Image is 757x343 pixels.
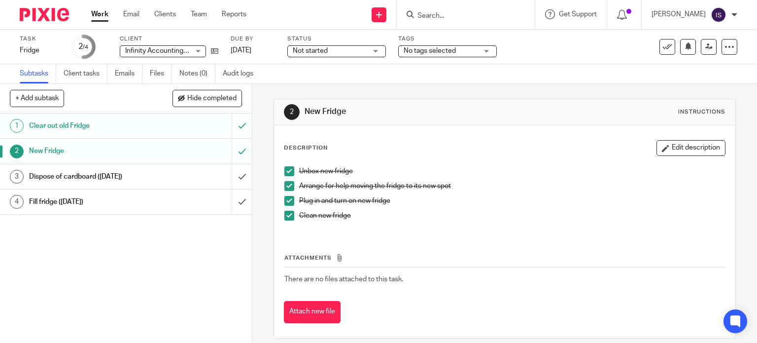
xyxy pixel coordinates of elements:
[404,47,456,54] span: No tags selected
[20,45,59,55] div: Fridge
[231,35,275,43] label: Due by
[10,145,24,158] div: 2
[711,7,726,23] img: svg%3E
[91,9,108,19] a: Work
[299,166,725,176] p: Unbox new fridge
[10,119,24,133] div: 1
[284,276,403,283] span: There are no files attached to this task.
[120,35,218,43] label: Client
[150,64,172,83] a: Files
[125,47,195,54] span: Infinity Accounting Ltd
[678,108,725,116] div: Instructions
[287,35,386,43] label: Status
[172,90,242,107] button: Hide completed
[20,8,69,21] img: Pixie
[154,9,176,19] a: Clients
[29,169,158,184] h1: Dispose of cardboard ([DATE])
[305,107,525,117] h1: New Fridge
[29,194,158,209] h1: Fill fridge ([DATE])
[231,47,251,54] span: [DATE]
[10,195,24,209] div: 4
[559,11,597,18] span: Get Support
[293,47,328,54] span: Not started
[416,12,505,21] input: Search
[398,35,497,43] label: Tags
[10,170,24,184] div: 3
[64,64,107,83] a: Client tasks
[179,64,215,83] a: Notes (0)
[83,44,88,50] small: /4
[299,211,725,221] p: Clean new fridge
[78,41,88,52] div: 2
[284,104,300,120] div: 2
[191,9,207,19] a: Team
[187,95,237,103] span: Hide completed
[299,181,725,191] p: Arrange for help moving the fridge to its new spot
[223,64,261,83] a: Audit logs
[222,9,246,19] a: Reports
[123,9,139,19] a: Email
[284,144,328,152] p: Description
[20,64,56,83] a: Subtasks
[284,255,332,261] span: Attachments
[29,118,158,133] h1: Clear out old Fridge
[656,140,725,156] button: Edit description
[20,35,59,43] label: Task
[284,301,341,323] button: Attach new file
[652,9,706,19] p: [PERSON_NAME]
[10,90,64,107] button: + Add subtask
[299,196,725,206] p: Plug in and turn on new fridge
[29,144,158,158] h1: New Fridge
[115,64,142,83] a: Emails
